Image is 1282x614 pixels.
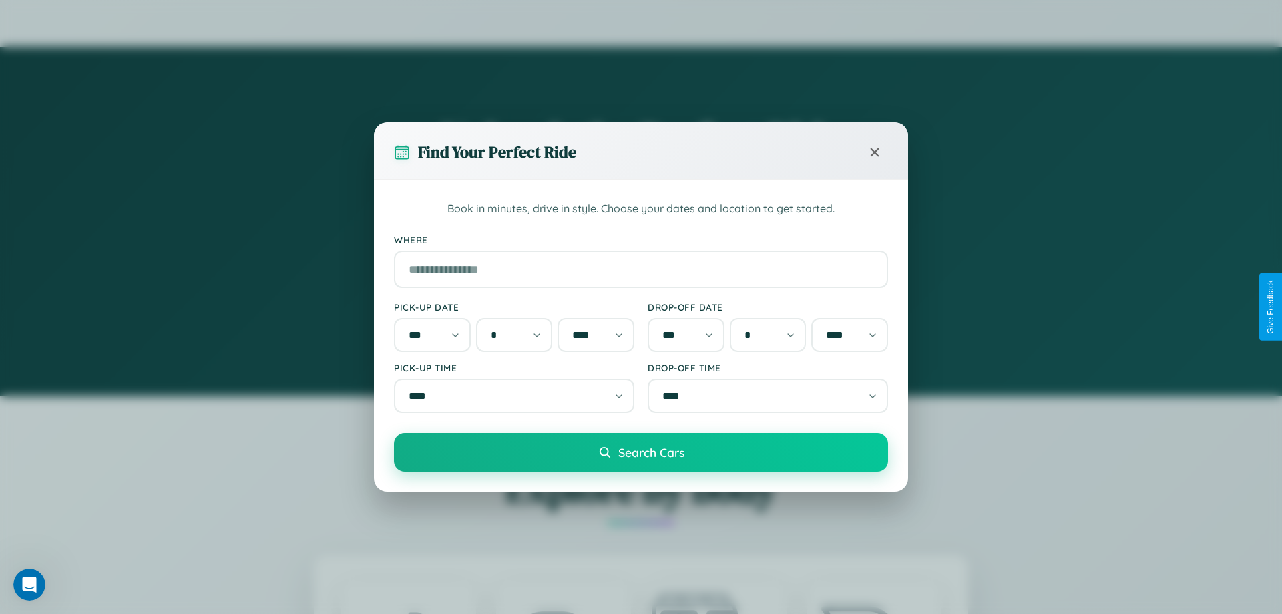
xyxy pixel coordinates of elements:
button: Search Cars [394,433,888,472]
label: Where [394,234,888,245]
h3: Find Your Perfect Ride [418,141,576,163]
label: Pick-up Date [394,301,634,313]
span: Search Cars [618,445,684,460]
label: Drop-off Date [648,301,888,313]
label: Drop-off Time [648,362,888,373]
label: Pick-up Time [394,362,634,373]
p: Book in minutes, drive in style. Choose your dates and location to get started. [394,200,888,218]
